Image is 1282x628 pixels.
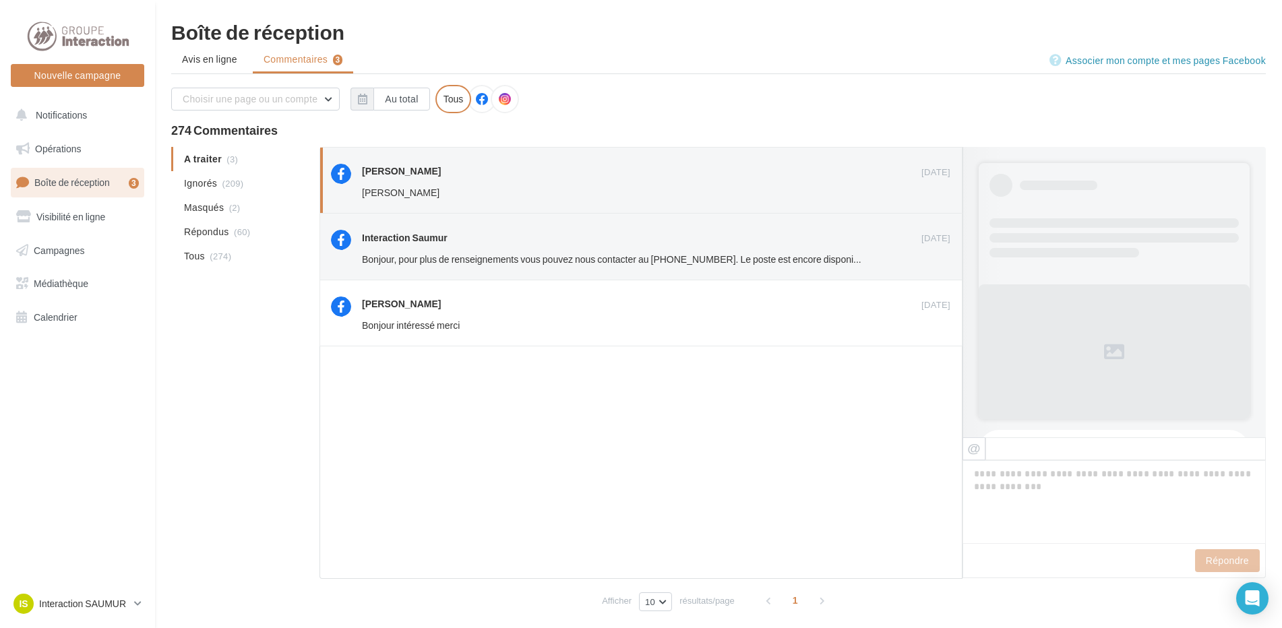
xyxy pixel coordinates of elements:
[921,299,950,311] span: [DATE]
[350,88,429,111] button: Au total
[362,319,460,331] span: Bonjour intéressé merci
[183,93,317,104] span: Choisir une page ou un compte
[11,64,144,87] button: Nouvelle campagne
[222,178,244,189] span: (209)
[36,109,87,121] span: Notifications
[785,590,806,611] span: 1
[184,177,217,190] span: Ignorés
[639,592,672,611] button: 10
[171,22,1266,42] div: Boîte de réception
[8,101,142,129] button: Notifications
[435,85,472,113] div: Tous
[234,226,250,237] span: (60)
[171,124,1266,136] div: 274 Commentaires
[1049,53,1266,69] a: Associer mon compte et mes pages Facebook
[679,594,735,607] span: résultats/page
[602,594,632,607] span: Afficher
[19,597,28,610] span: IS
[11,591,144,617] a: IS Interaction SAUMUR
[373,88,429,111] button: Au total
[34,177,110,188] span: Boîte de réception
[35,143,81,154] span: Opérations
[184,225,229,239] span: Répondus
[8,203,147,231] a: Visibilité en ligne
[1236,582,1269,615] div: Open Intercom Messenger
[182,53,237,66] span: Avis en ligne
[921,232,950,245] span: [DATE]
[184,249,205,263] span: Tous
[1195,549,1260,572] button: Répondre
[8,270,147,298] a: Médiathèque
[34,311,78,323] span: Calendrier
[8,135,147,163] a: Opérations
[8,303,147,332] a: Calendrier
[8,168,147,197] a: Boîte de réception3
[229,202,241,213] span: (2)
[34,244,85,255] span: Campagnes
[645,596,655,607] span: 10
[129,178,139,189] div: 3
[210,251,231,261] span: (274)
[184,201,224,214] span: Masqués
[362,297,441,311] div: [PERSON_NAME]
[362,187,439,198] span: [PERSON_NAME]
[362,164,441,178] div: [PERSON_NAME]
[8,237,147,265] a: Campagnes
[36,211,105,222] span: Visibilité en ligne
[921,166,950,179] span: [DATE]
[171,88,340,111] button: Choisir une page ou un compte
[34,278,88,289] span: Médiathèque
[362,253,1002,265] span: Bonjour, pour plus de renseignements vous pouvez nous contacter au [PHONE_NUMBER]. Le poste est e...
[39,597,129,610] p: Interaction SAUMUR
[362,231,448,245] div: Interaction Saumur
